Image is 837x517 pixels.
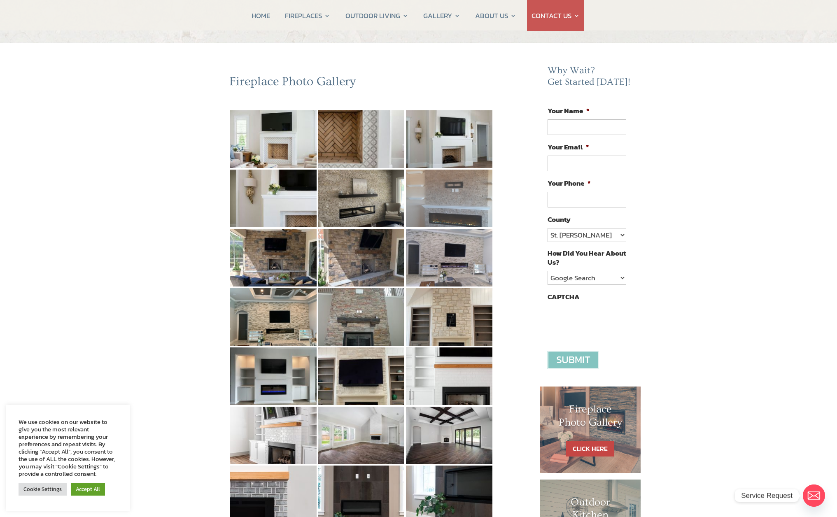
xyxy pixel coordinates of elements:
label: CAPTCHA [548,292,580,301]
iframe: reCAPTCHA [548,305,673,338]
a: Email [803,484,825,507]
a: Accept All [71,483,105,496]
label: Your Phone [548,179,591,188]
img: 4 [230,170,317,227]
img: 16 [230,407,317,464]
img: 2 [318,110,405,168]
h2: Why Wait? Get Started [DATE]! [548,65,632,92]
img: 9 [406,229,492,286]
label: Your Email [548,142,589,151]
label: County [548,215,571,224]
a: CLICK HERE [566,441,614,456]
img: 18 [406,407,492,464]
div: We use cookies on our website to give you the most relevant experience by remembering your prefer... [19,418,117,477]
img: 15 [406,347,492,405]
img: 1 [230,110,317,168]
img: 6 [406,170,492,227]
img: 12 [406,288,492,346]
label: How Did You Hear About Us? [548,249,626,267]
label: Your Name [548,106,590,115]
img: 14 [318,347,405,405]
h1: Fireplace Photo Gallery [556,403,625,433]
img: 7 [230,229,317,286]
a: Cookie Settings [19,483,67,496]
img: 3 [406,110,492,168]
img: 11 [318,288,405,346]
img: 8 [318,229,405,286]
input: Submit [548,351,599,369]
img: 5 [318,170,405,227]
img: 13 [230,347,317,405]
img: 10 [230,288,317,346]
h2: Fireplace Photo Gallery [229,74,494,93]
img: 17 [318,407,405,464]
